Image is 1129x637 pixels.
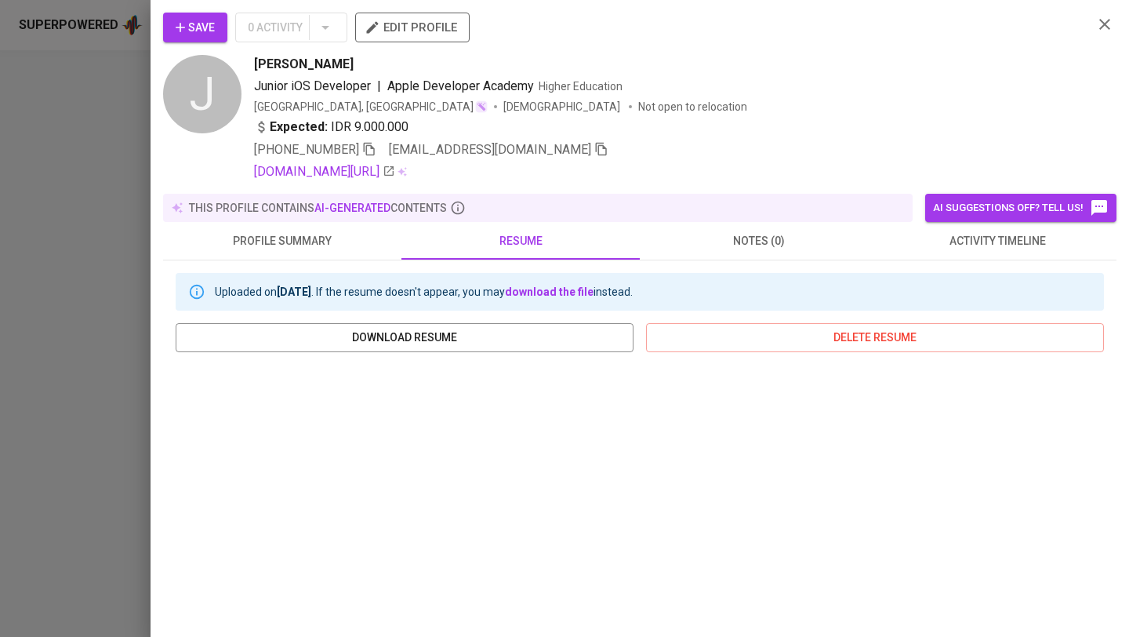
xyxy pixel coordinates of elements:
span: download resume [188,328,621,348]
b: Expected: [270,118,328,136]
span: AI suggestions off? Tell us! [933,198,1109,217]
span: notes (0) [649,231,869,251]
span: Apple Developer Academy [387,78,534,93]
span: AI-generated [314,202,390,214]
button: Save [163,13,227,42]
span: Higher Education [539,80,623,93]
span: delete resume [659,328,1091,348]
b: [DATE] [277,286,311,298]
a: edit profile [355,20,470,33]
img: magic_wand.svg [475,100,488,113]
div: J [163,55,241,133]
button: delete resume [646,323,1104,352]
span: | [377,77,381,96]
span: resume [411,231,630,251]
p: this profile contains contents [189,200,447,216]
span: [PERSON_NAME] [254,55,354,74]
span: Junior iOS Developer [254,78,371,93]
div: Uploaded on . If the resume doesn't appear, you may instead. [215,278,633,306]
span: edit profile [368,17,457,38]
div: IDR 9.000.000 [254,118,408,136]
span: [PHONE_NUMBER] [254,142,359,157]
div: [GEOGRAPHIC_DATA], [GEOGRAPHIC_DATA] [254,99,488,115]
span: [DEMOGRAPHIC_DATA] [503,99,623,115]
p: Not open to relocation [638,99,747,115]
span: activity timeline [888,231,1107,251]
button: AI suggestions off? Tell us! [925,194,1116,222]
button: download resume [176,323,633,352]
a: download the file [505,286,594,298]
button: edit profile [355,13,470,42]
span: Save [176,18,215,38]
a: [DOMAIN_NAME][URL] [254,162,395,181]
span: profile summary [172,231,392,251]
span: [EMAIL_ADDRESS][DOMAIN_NAME] [389,142,591,157]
